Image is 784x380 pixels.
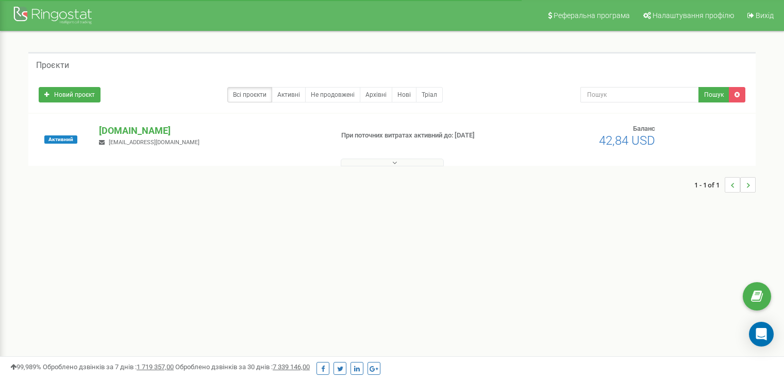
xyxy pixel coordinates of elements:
span: Активний [44,135,77,144]
span: 99,989% [10,363,41,371]
nav: ... [694,167,756,203]
span: Оброблено дзвінків за 7 днів : [43,363,174,371]
span: Баланс [633,125,655,132]
span: Реферальна програма [554,11,630,20]
span: Налаштування профілю [653,11,734,20]
span: 42,84 USD [599,133,655,148]
a: Всі проєкти [227,87,272,102]
a: Тріал [416,87,443,102]
a: Активні [272,87,306,102]
input: Пошук [580,87,699,102]
span: Вихід [756,11,774,20]
a: Новий проєкт [39,87,101,102]
span: Оброблено дзвінків за 30 днів : [175,363,310,371]
div: Open Intercom Messenger [749,322,774,347]
a: Не продовжені [305,87,360,102]
span: [EMAIL_ADDRESS][DOMAIN_NAME] [109,139,199,146]
a: Нові [392,87,416,102]
button: Пошук [698,87,729,102]
u: 7 339 146,00 [273,363,310,371]
p: При поточних витратах активний до: [DATE] [341,131,506,141]
h5: Проєкти [36,61,69,70]
u: 1 719 357,00 [137,363,174,371]
span: 1 - 1 of 1 [694,177,725,193]
p: [DOMAIN_NAME] [99,124,324,137]
a: Архівні [360,87,392,102]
